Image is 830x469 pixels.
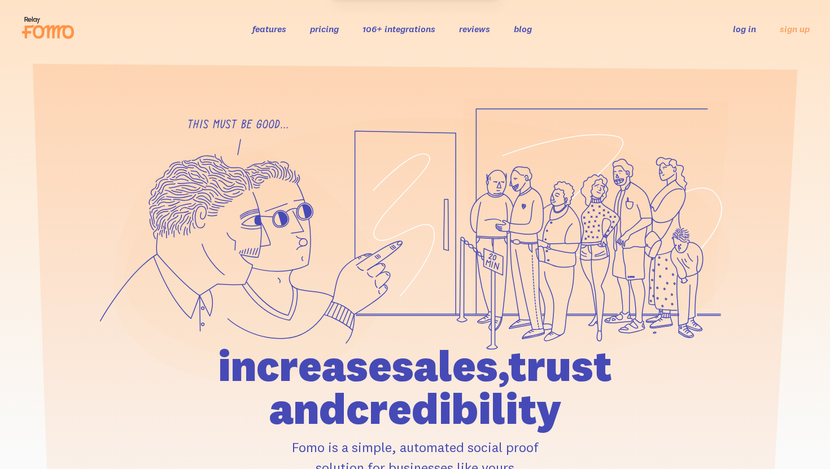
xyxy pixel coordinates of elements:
a: 106+ integrations [362,23,435,34]
h1: increase sales, trust and credibility [154,344,676,430]
a: pricing [310,23,339,34]
a: blog [514,23,532,34]
a: sign up [780,23,810,35]
a: log in [733,23,756,34]
a: reviews [459,23,490,34]
a: features [252,23,286,34]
